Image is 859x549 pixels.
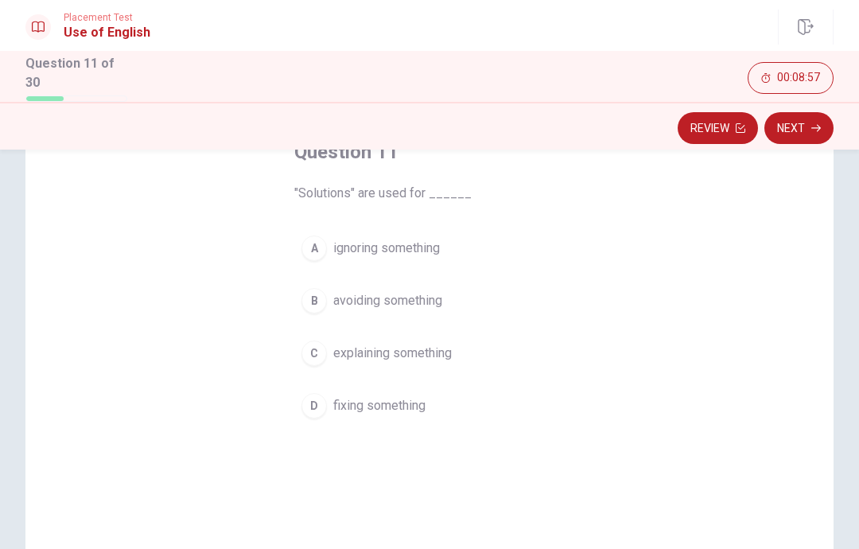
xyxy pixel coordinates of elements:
[764,112,834,144] button: Next
[678,112,758,144] button: Review
[25,54,127,92] h1: Question 11 of 30
[301,341,327,366] div: C
[333,396,426,415] span: fixing something
[748,62,834,94] button: 00:08:57
[301,288,327,313] div: B
[294,386,565,426] button: Dfixing something
[64,23,150,42] h1: Use of English
[294,333,565,373] button: Cexplaining something
[294,184,565,203] span: "Solutions" are used for ______
[294,281,565,321] button: Bavoiding something
[301,236,327,261] div: A
[294,228,565,268] button: Aignoring something
[333,291,442,310] span: avoiding something
[64,12,150,23] span: Placement Test
[333,239,440,258] span: ignoring something
[294,139,565,165] h4: Question 11
[301,393,327,419] div: D
[777,72,820,84] span: 00:08:57
[333,344,452,363] span: explaining something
